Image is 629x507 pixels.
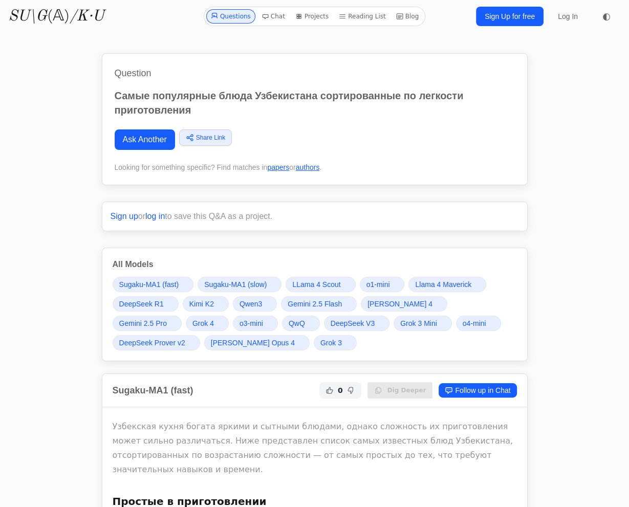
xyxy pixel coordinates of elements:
[335,9,390,24] a: Reading List
[331,318,375,328] span: DeepSeek V3
[463,318,486,328] span: o4-mini
[233,316,278,331] a: o3-mini
[70,9,104,24] i: /K·U
[115,66,515,80] h1: Question
[119,318,167,328] span: Gemini 2.5 Pro
[360,277,405,292] a: o1-mini
[198,277,281,292] a: Sugaku-MA1 (slow)
[211,338,295,348] span: [PERSON_NAME] Opus 4
[113,420,517,477] p: Узбекская кухня богата яркими и сытными блюдами, однако сложность их приготовления может сильно р...
[115,162,515,172] div: Looking for something specific? Find matches in or .
[115,129,175,150] a: Ask Another
[296,163,320,171] a: authors
[602,12,611,21] span: ◐
[240,299,262,309] span: Qwen3
[113,316,182,331] a: Gemini 2.5 Pro
[204,279,267,290] span: Sugaku-MA1 (slow)
[204,335,310,350] a: [PERSON_NAME] Opus 4
[113,383,193,398] h2: Sugaku-MA1 (fast)
[476,7,544,26] a: Sign Up for free
[282,316,320,331] a: QwQ
[596,6,617,27] button: ◐
[392,9,423,24] a: Blog
[439,383,516,398] a: Follow up in Chat
[400,318,437,328] span: Grok 3 Mini
[323,384,336,396] button: Helpful
[113,258,517,271] h3: All Models
[394,316,452,331] a: Grok 3 Mini
[111,212,138,221] a: Sign up
[366,279,390,290] span: o1-mini
[314,335,357,350] a: Grok 3
[324,316,389,331] a: DeepSeek V3
[288,299,342,309] span: Gemini 2.5 Flash
[267,163,289,171] a: papers
[189,299,214,309] span: Kimi K2
[113,277,194,292] a: Sugaku-MA1 (fast)
[408,277,486,292] a: Llama 4 Maverick
[257,9,289,24] a: Chat
[240,318,263,328] span: o3-mini
[233,296,277,312] a: Qwen3
[281,296,357,312] a: Gemini 2.5 Flash
[196,133,225,142] span: Share Link
[552,7,584,26] a: Log In
[320,338,342,348] span: Grok 3
[119,338,185,348] span: DeepSeek Prover v2
[111,210,519,223] p: or to save this Q&A as a project.
[8,9,47,24] i: SU\G
[8,7,104,26] a: SU\G(𝔸)/K·U
[192,318,214,328] span: Grok 4
[145,212,165,221] a: log in
[345,384,357,396] button: Not Helpful
[456,316,501,331] a: o4-mini
[292,279,340,290] span: LLama 4 Scout
[113,335,200,350] a: DeepSeek Prover v2
[367,299,432,309] span: [PERSON_NAME] 4
[361,296,447,312] a: [PERSON_NAME] 4
[338,385,343,395] span: 0
[183,296,229,312] a: Kimi K2
[286,277,355,292] a: LLama 4 Scout
[115,89,515,117] p: Самые популярные блюда Узбекистана сортированные по легкости приготовления
[289,318,305,328] span: QwQ
[415,279,471,290] span: Llama 4 Maverick
[291,9,333,24] a: Projects
[119,299,164,309] span: DeepSeek R1
[206,9,255,24] a: Questions
[119,279,179,290] span: Sugaku-MA1 (fast)
[186,316,229,331] a: Grok 4
[113,296,179,312] a: DeepSeek R1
